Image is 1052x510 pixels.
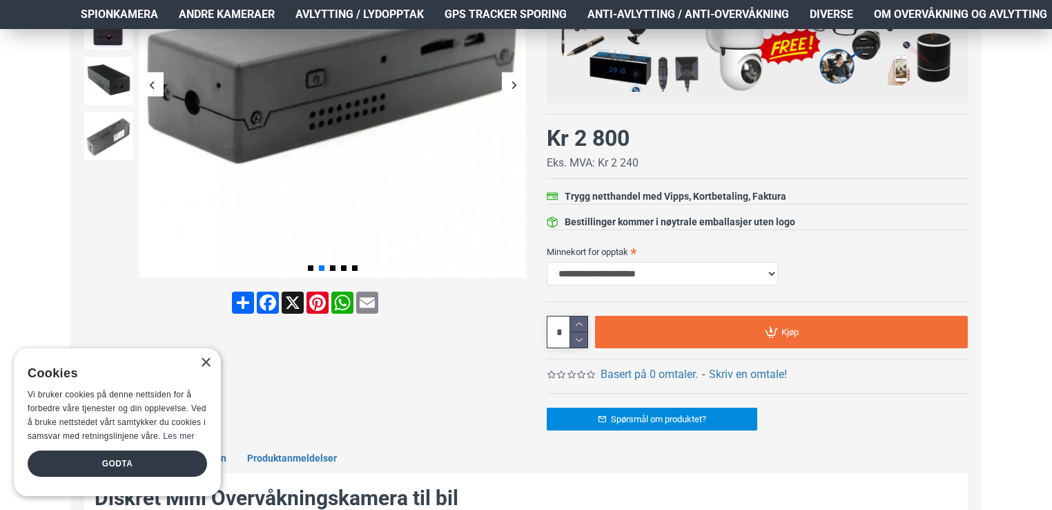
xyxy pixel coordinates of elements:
a: Facebook [255,292,280,314]
span: Diverse [810,6,853,23]
span: Go to slide 5 [352,265,358,271]
a: Pinterest [305,292,330,314]
span: Om overvåkning og avlytting [874,6,1047,23]
a: WhatsApp [330,292,355,314]
span: Go to slide 2 [319,265,324,271]
div: Previous slide [139,73,164,97]
div: Kr 2 800 [547,122,630,155]
a: Share [231,292,255,314]
a: Basert på 0 omtaler. [601,366,698,383]
a: X [280,292,305,314]
span: Go to slide 3 [330,265,335,271]
div: Cookies [28,359,198,388]
a: Produktanmeldelser [237,444,347,473]
a: Email [355,292,380,314]
span: Avlytting / Lydopptak [295,6,424,23]
span: Go to slide 1 [308,265,313,271]
div: Close [200,358,211,368]
span: Go to slide 4 [341,265,347,271]
a: Les mer, opens a new window [163,431,194,441]
span: Spionkamera [81,6,158,23]
a: Spørsmål om produktet? [547,408,757,431]
span: Vi bruker cookies på denne nettsiden for å forbedre våre tjenester og din opplevelse. Ved å bruke... [28,390,206,440]
label: Minnekort for opptak [547,240,968,263]
img: Zetta Z86 - Minikamera Full HD [84,57,133,105]
a: Skriv en omtale! [709,366,787,383]
img: Zetta Z86 - Minikamera Full HD [84,112,133,160]
div: Bestillinger kommer i nøytrale emballasjer uten logo [565,215,795,229]
span: Anti-avlytting / Anti-overvåkning [587,6,789,23]
span: GPS Tracker Sporing [445,6,567,23]
div: Next slide [502,73,526,97]
b: - [702,368,705,381]
div: Trygg netthandel med Vipps, Kortbetaling, Faktura [565,189,786,204]
span: Kjøp [781,328,799,337]
div: Godta [28,451,207,477]
span: Andre kameraer [179,6,275,23]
